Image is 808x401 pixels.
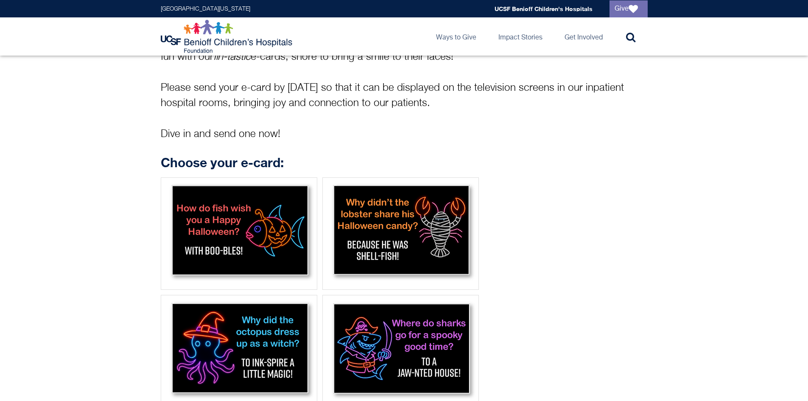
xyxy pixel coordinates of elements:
[558,17,609,56] a: Get Involved
[429,17,483,56] a: Ways to Give
[161,17,648,142] p: The strength and hope we see in our children and families every day are inspiring. Holidays are a...
[325,180,476,284] img: Lobster
[161,6,250,12] a: [GEOGRAPHIC_DATA][US_STATE]
[495,5,593,12] a: UCSF Benioff Children's Hospitals
[164,180,314,284] img: Fish
[161,20,294,53] img: Logo for UCSF Benioff Children's Hospitals Foundation
[213,52,251,62] i: fin-tastic
[161,177,317,290] div: Fish
[322,177,479,290] div: Lobster
[161,155,284,170] strong: Choose your e-card:
[609,0,648,17] a: Give
[492,17,549,56] a: Impact Stories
